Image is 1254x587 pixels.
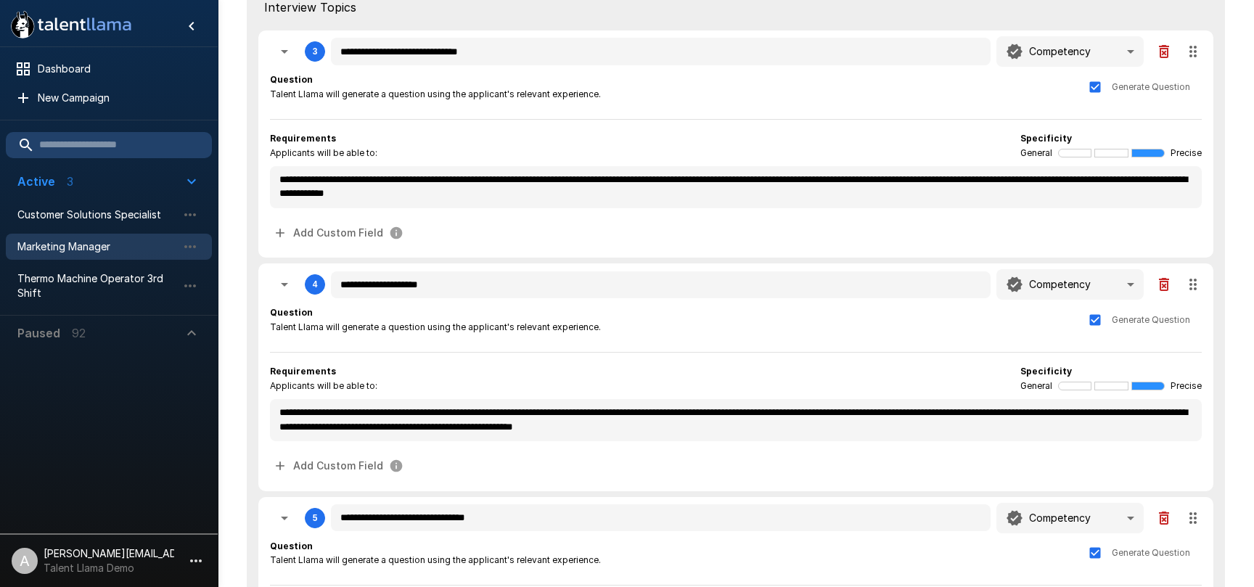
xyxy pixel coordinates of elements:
div: 4QuestionTalent Llama will generate a question using the applicant's relevant experience.Generate... [258,263,1213,490]
span: Custom fields allow you to automatically extract specific data from candidate responses. [270,453,409,480]
b: Question [270,74,313,85]
p: Competency [1029,44,1091,59]
span: General [1020,379,1052,393]
span: Talent Llama will generate a question using the applicant's relevant experience. [270,87,601,102]
div: 5 [313,513,318,523]
button: Add Custom Field [270,220,409,247]
span: Generate Question [1112,313,1190,327]
span: Applicants will be able to: [270,146,377,160]
div: 4 [313,279,318,290]
b: Question [270,541,313,551]
span: Generate Question [1112,546,1190,560]
button: Add Custom Field [270,453,409,480]
span: Applicants will be able to: [270,379,377,393]
span: Talent Llama will generate a question using the applicant's relevant experience. [270,320,601,334]
span: General [1020,146,1052,160]
b: Specificity [1020,366,1072,377]
b: Requirements [270,366,336,377]
span: Precise [1171,146,1202,160]
span: Custom fields allow you to automatically extract specific data from candidate responses. [270,220,409,247]
p: Competency [1029,277,1091,292]
div: 3QuestionTalent Llama will generate a question using the applicant's relevant experience.Generate... [258,30,1213,258]
span: Generate Question [1112,80,1190,94]
b: Requirements [270,133,336,144]
span: Precise [1171,379,1202,393]
span: Talent Llama will generate a question using the applicant's relevant experience. [270,553,601,567]
b: Question [270,307,313,318]
div: 3 [313,46,318,57]
p: Competency [1029,511,1091,525]
b: Specificity [1020,133,1072,144]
